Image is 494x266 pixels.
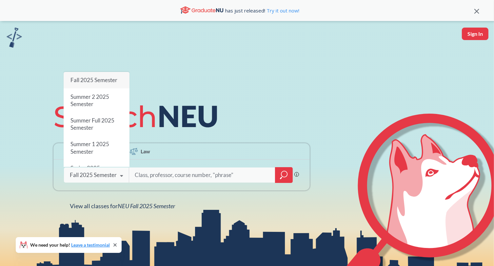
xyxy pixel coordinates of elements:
[70,77,117,83] span: Fall 2025 Semester
[462,28,488,40] button: Sign In
[7,28,22,48] img: sandbox logo
[134,168,270,182] input: Class, professor, course number, "phrase"
[265,7,299,14] a: Try it out now!
[280,170,288,180] svg: magnifying glass
[70,202,175,210] span: View all classes for
[225,7,299,14] span: has just released!
[275,167,293,183] div: magnifying glass
[7,28,22,50] a: sandbox logo
[70,141,109,155] span: Summer 1 2025 Semester
[70,93,109,107] span: Summer 2 2025 Semester
[70,171,117,179] div: Fall 2025 Semester
[30,243,110,247] span: We need your help!
[70,117,114,131] span: Summer Full 2025 Semester
[118,202,175,210] span: NEU Fall 2025 Semester
[141,147,150,155] span: Law
[71,242,110,248] a: Leave a testimonial
[70,165,100,179] span: Spring 2025 Semester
